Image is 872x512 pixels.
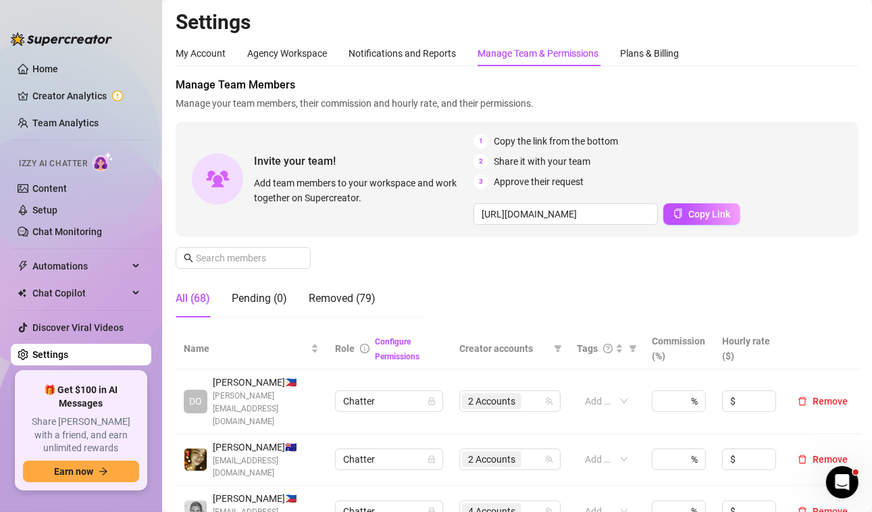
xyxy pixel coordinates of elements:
[798,396,807,406] span: delete
[93,152,113,172] img: AI Chatter
[826,466,858,498] iframe: Intercom live chat
[644,328,714,369] th: Commission (%)
[19,157,87,170] span: Izzy AI Chatter
[18,288,26,298] img: Chat Copilot
[176,9,858,35] h2: Settings
[213,375,319,390] span: [PERSON_NAME] 🇵🇭
[335,343,355,354] span: Role
[184,449,207,471] img: deia jane boiser
[32,255,128,277] span: Automations
[176,77,858,93] span: Manage Team Members
[494,134,618,149] span: Copy the link from the bottom
[32,322,124,333] a: Discover Viral Videos
[23,415,139,455] span: Share [PERSON_NAME] with a friend, and earn unlimited rewards
[577,341,598,356] span: Tags
[551,338,565,359] span: filter
[196,251,292,265] input: Search members
[545,397,553,405] span: team
[473,154,488,169] span: 2
[184,341,308,356] span: Name
[32,183,67,194] a: Content
[545,455,553,463] span: team
[428,397,436,405] span: lock
[620,46,679,61] div: Plans & Billing
[176,290,210,307] div: All (68)
[176,328,327,369] th: Name
[23,461,139,482] button: Earn nowarrow-right
[32,118,99,128] a: Team Analytics
[213,491,319,506] span: [PERSON_NAME] 🇵🇭
[688,209,730,220] span: Copy Link
[798,455,807,464] span: delete
[11,32,112,46] img: logo-BBDzfeDw.svg
[478,46,598,61] div: Manage Team & Permissions
[99,467,108,476] span: arrow-right
[23,384,139,410] span: 🎁 Get $100 in AI Messages
[176,96,858,111] span: Manage your team members, their commission and hourly rate, and their permissions.
[792,451,853,467] button: Remove
[32,349,68,360] a: Settings
[213,440,319,455] span: [PERSON_NAME] 🇦🇺
[213,390,319,428] span: [PERSON_NAME][EMAIL_ADDRESS][DOMAIN_NAME]
[32,63,58,74] a: Home
[462,393,521,409] span: 2 Accounts
[473,134,488,149] span: 1
[254,153,473,170] span: Invite your team!
[213,455,319,480] span: [EMAIL_ADDRESS][DOMAIN_NAME]
[673,209,683,218] span: copy
[309,290,376,307] div: Removed (79)
[343,391,435,411] span: Chatter
[468,452,515,467] span: 2 Accounts
[714,328,784,369] th: Hourly rate ($)
[428,455,436,463] span: lock
[176,46,226,61] div: My Account
[32,205,57,215] a: Setup
[629,344,637,353] span: filter
[462,451,521,467] span: 2 Accounts
[54,466,93,477] span: Earn now
[473,174,488,189] span: 3
[254,176,468,205] span: Add team members to your workspace and work together on Supercreator.
[32,282,128,304] span: Chat Copilot
[375,337,419,361] a: Configure Permissions
[813,454,848,465] span: Remove
[813,396,848,407] span: Remove
[360,344,369,353] span: info-circle
[663,203,740,225] button: Copy Link
[18,261,28,272] span: thunderbolt
[184,253,193,263] span: search
[626,338,640,359] span: filter
[232,290,287,307] div: Pending (0)
[459,341,548,356] span: Creator accounts
[494,154,590,169] span: Share it with your team
[349,46,456,61] div: Notifications and Reports
[32,226,102,237] a: Chat Monitoring
[554,344,562,353] span: filter
[792,393,853,409] button: Remove
[32,85,140,107] a: Creator Analytics exclamation-circle
[343,449,435,469] span: Chatter
[603,344,613,353] span: question-circle
[189,394,202,409] span: DO
[468,394,515,409] span: 2 Accounts
[247,46,327,61] div: Agency Workspace
[494,174,584,189] span: Approve their request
